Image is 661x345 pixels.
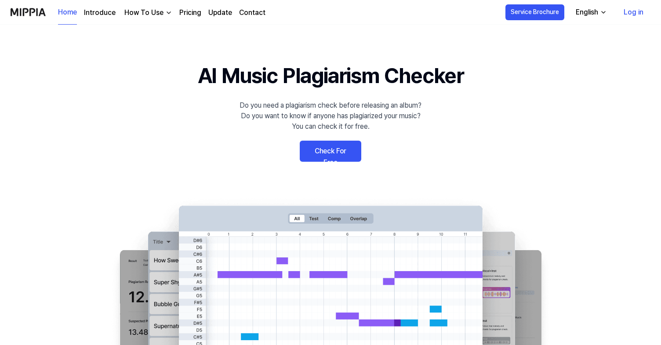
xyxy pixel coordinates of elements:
[505,4,564,20] button: Service Brochure
[300,141,361,162] a: Check For Free
[240,100,421,132] div: Do you need a plagiarism check before releasing an album? Do you want to know if anyone has plagi...
[198,60,464,91] h1: AI Music Plagiarism Checker
[574,7,600,18] div: English
[165,9,172,16] img: down
[58,0,77,25] a: Home
[123,7,165,18] div: How To Use
[239,7,265,18] a: Contact
[84,7,116,18] a: Introduce
[179,7,201,18] a: Pricing
[123,7,172,18] button: How To Use
[208,7,232,18] a: Update
[569,4,612,21] button: English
